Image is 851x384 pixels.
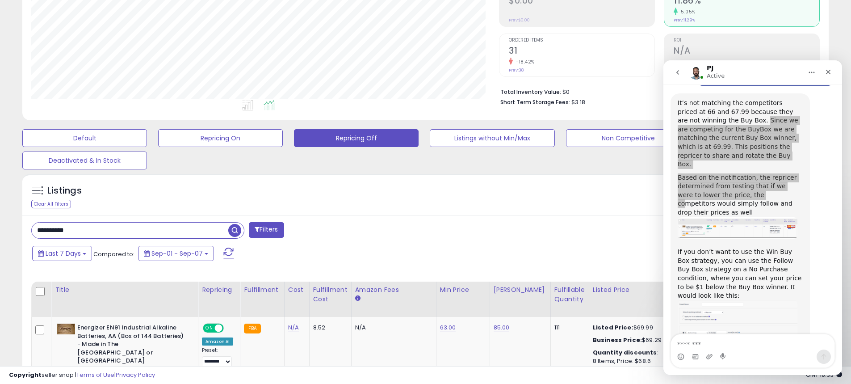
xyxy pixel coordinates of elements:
div: Fulfillable Quantity [554,285,585,304]
a: 63.00 [440,323,456,332]
div: Amazon AI [202,338,233,346]
div: $69.99 [593,324,667,332]
button: Sep-01 - Sep-07 [138,246,214,261]
div: If you don’t want to use the Win Buy Box strategy, you can use the Follow Buy Box strategy on a N... [14,187,139,240]
textarea: Message… [8,274,171,289]
span: Sep-01 - Sep-07 [151,249,203,258]
div: Fulfillment Cost [313,285,348,304]
button: Deactivated & In Stock [22,152,147,169]
small: Prev: $0.00 [509,17,530,23]
span: Last 7 Days [46,249,81,258]
button: Start recording [57,293,64,300]
div: Listed Price [593,285,670,295]
b: Total Inventory Value: [500,88,561,96]
span: Ordered Items [509,38,654,43]
div: Cost [288,285,306,295]
button: Send a message… [153,289,168,304]
small: FBA [244,324,260,333]
h5: Listings [47,185,82,197]
span: ON [204,325,215,332]
button: Filters [249,222,284,238]
div: Clear All Filters [31,200,71,208]
button: Last 7 Days [32,246,92,261]
small: Amazon Fees. [355,295,361,303]
div: Min Price [440,285,486,295]
div: Repricing [202,285,236,295]
div: seller snap | | [9,371,155,380]
div: [PERSON_NAME] [494,285,547,295]
button: Gif picker [28,293,35,300]
div: It’s not matching the competitors priced at 66 and 67.99 because they are not winning the Buy Box... [7,33,147,359]
button: Listings without Min/Max [430,129,554,147]
div: Preset: [202,347,233,367]
button: Default [22,129,147,147]
div: N/A [355,324,429,332]
a: N/A [288,323,299,332]
b: Quantity discounts [593,348,657,357]
div: 8 Items, Price: $68.6 [593,357,667,365]
div: 111 [554,324,582,332]
button: Non Competitive [566,129,691,147]
span: Compared to: [93,250,134,258]
li: $0 [500,86,813,97]
div: 8.52 [313,324,344,332]
b: Business Price: [593,336,642,344]
div: Based on the notification, the repricer determined from testing that if we were to lower the pric... [14,113,139,157]
strong: Copyright [9,371,42,379]
div: Amazon Fees [355,285,432,295]
div: PJ says… [7,33,172,379]
div: It’s not matching the competitors priced at 66 and 67.99 because they are not winning the Buy Box... [14,38,139,109]
b: Energizer EN91 Industrial Alkaline Batteries, AA (Box of 144 Batteries) - Made in The [GEOGRAPHIC... [77,324,186,367]
div: Fulfillment [244,285,280,295]
span: ROI [674,38,819,43]
div: $69.29 [593,336,667,344]
iframe: To enrich screen reader interactions, please activate Accessibility in Grammarly extension settings [663,60,842,375]
b: Short Term Storage Fees: [500,98,570,106]
small: 5.05% [678,8,696,15]
div: Title [55,285,194,295]
span: OFF [222,325,237,332]
span: $3.18 [571,98,585,106]
b: Listed Price: [593,323,633,332]
div: : [593,349,667,357]
button: Emoji picker [14,293,21,300]
button: Upload attachment [42,293,50,300]
button: Repricing Off [294,129,419,147]
img: 41Hbj8OZKHL._SL40_.jpg [57,324,75,334]
small: Prev: 38 [509,68,524,73]
h2: 31 [509,46,654,58]
h2: N/A [674,46,819,58]
a: Terms of Use [76,371,114,379]
button: Repricing On [158,129,283,147]
small: Prev: 11.29% [674,17,695,23]
a: 85.00 [494,323,510,332]
small: -18.42% [513,59,535,65]
a: Privacy Policy [116,371,155,379]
